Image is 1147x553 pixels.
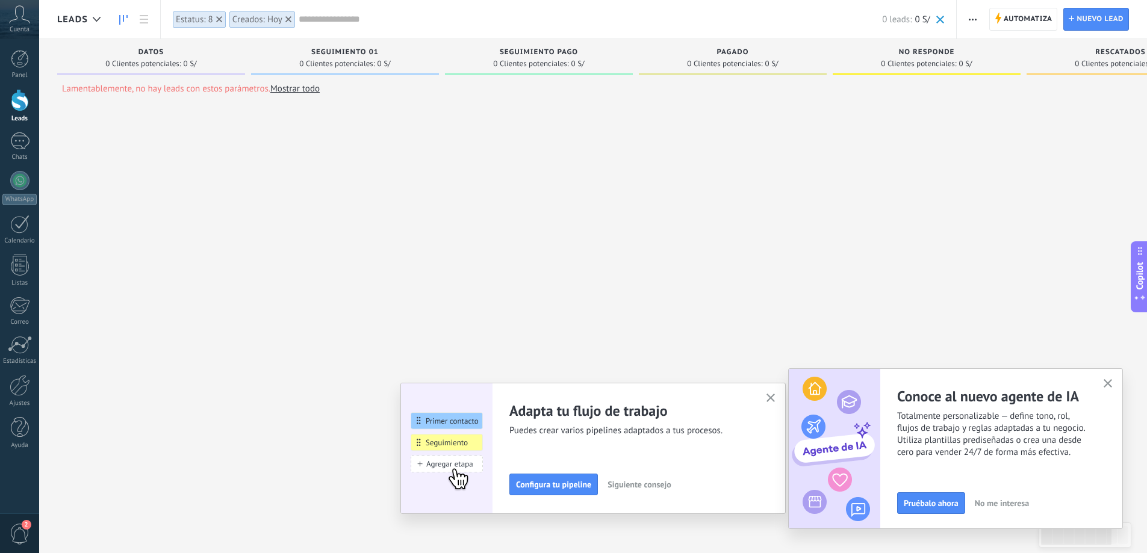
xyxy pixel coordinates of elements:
div: No responde [839,48,1015,58]
span: 0 S/ [571,60,585,67]
span: Siguiente consejo [608,480,671,489]
span: 0 Clientes potenciales: [299,60,375,67]
p: Lamentablemente, no hay leads con estos parámetros. [62,83,320,94]
div: Leads [2,115,37,123]
span: Totalmente personalizable — define tono, rol, flujos de trabajo y reglas adaptadas a tu negocio. ... [897,410,1122,459]
span: Seguimiento pago [500,48,578,57]
span: seguimiento 01 [311,48,379,57]
a: Lista [134,8,154,31]
a: Automatiza [989,8,1058,31]
span: Cuenta [10,26,30,34]
div: WhatsApp [2,194,37,205]
span: rescatados [1095,48,1145,57]
span: 0 S/ [378,60,391,67]
div: Correo [2,318,37,326]
div: Calendario [2,237,37,245]
div: Chats [2,153,37,161]
span: No responde [899,48,955,57]
span: No me interesa [975,499,1029,507]
span: Copilot [1134,262,1146,289]
span: Datos [138,48,164,57]
div: Estadísticas [2,357,37,365]
a: Nuevo lead [1063,8,1129,31]
img: ai_agent_activation_popup_ES.png [789,369,880,528]
span: Nuevo lead [1077,8,1124,30]
button: Siguiente consejo [602,475,676,493]
span: 0 S/ [915,14,930,25]
div: pagado [645,48,821,58]
h2: Conoce al nuevo agente de IA [897,387,1122,406]
button: Más [964,8,981,31]
span: Automatiza [1004,8,1052,30]
div: Listas [2,279,37,287]
span: pagado [717,48,749,57]
div: Seguimiento pago [451,48,627,58]
div: Datos [63,48,239,58]
span: Configura tu pipeline [516,480,591,489]
span: 0 leads: [882,14,912,25]
div: Ajustes [2,400,37,407]
span: 0 Clientes potenciales: [687,60,762,67]
div: Estatus: 8 [176,14,213,25]
button: Pruébalo ahora [897,492,965,514]
span: Pruébalo ahora [904,499,959,507]
button: Configura tu pipeline [509,474,598,495]
span: 0 S/ [184,60,197,67]
span: 0 Clientes potenciales: [493,60,568,67]
span: 0 Clientes potenciales: [881,60,956,67]
span: Puedes crear varios pipelines adaptados a tus procesos. [509,425,751,437]
div: Panel [2,72,37,79]
button: No me interesa [969,494,1034,512]
span: 0 S/ [765,60,779,67]
div: Creados: Hoy [232,14,282,25]
div: seguimiento 01 [257,48,433,58]
span: 0 Clientes potenciales: [105,60,181,67]
div: Ayuda [2,442,37,450]
a: Mostrar todo [270,83,320,94]
span: 2 [22,520,31,530]
a: Leads [113,8,134,31]
span: Leads [57,14,88,25]
span: 0 S/ [959,60,972,67]
h2: Adapta tu flujo de trabajo [509,401,751,420]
